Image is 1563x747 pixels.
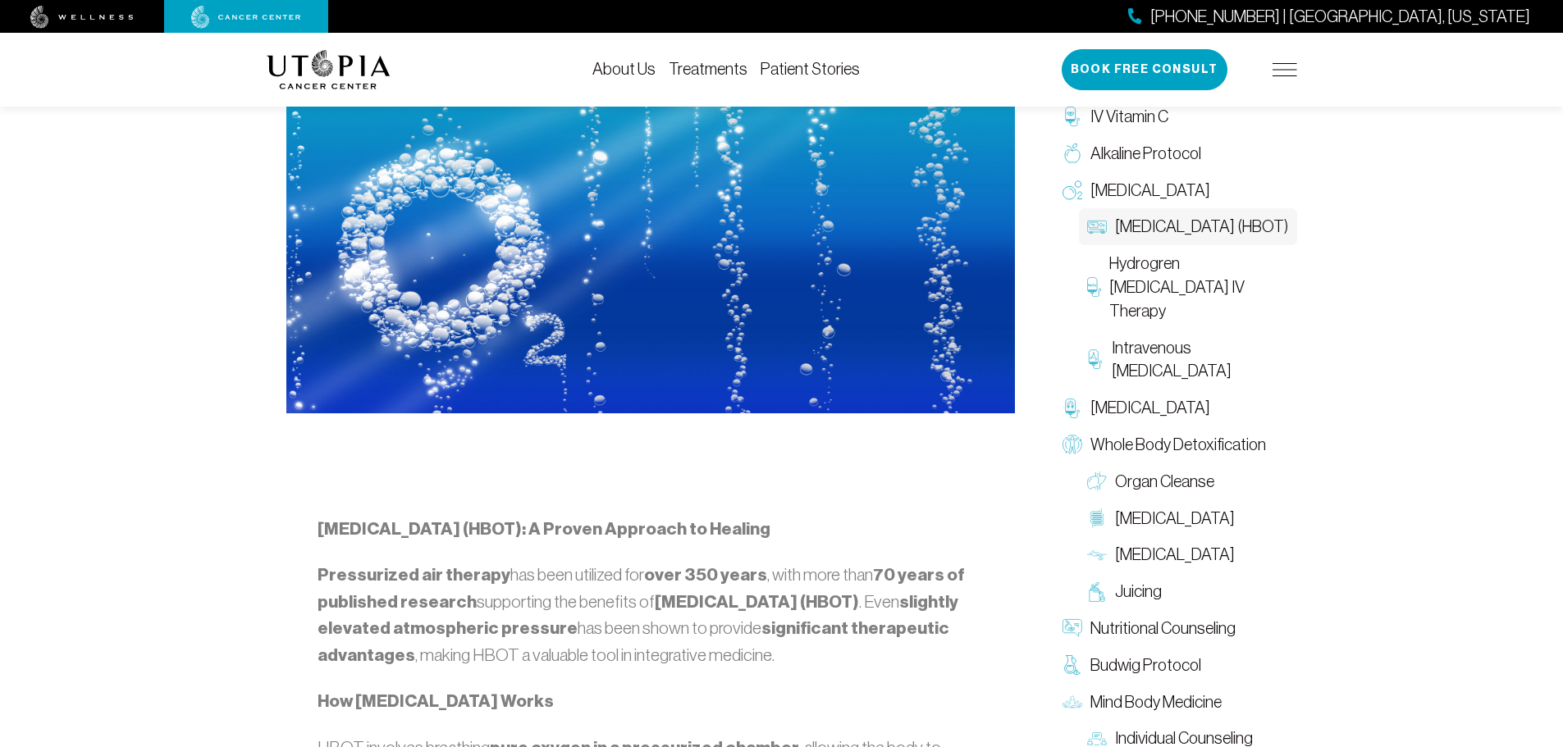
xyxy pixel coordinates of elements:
[1062,49,1227,90] button: Book Free Consult
[1115,580,1162,604] span: Juicing
[1063,107,1082,126] img: IV Vitamin C
[1054,426,1297,463] a: Whole Body Detoxification
[1087,349,1104,369] img: Intravenous Ozone Therapy
[318,564,510,585] strong: Pressurized air therapy
[644,564,767,585] strong: over 350 years
[1063,180,1082,200] img: Oxygen Therapy
[1063,618,1082,638] img: Nutritional Counseling
[318,564,965,613] strong: 70 years of published research
[1090,654,1201,677] span: Budwig Protocol
[318,617,949,666] strong: significant therapeutic advantages
[1063,143,1082,163] img: Alkaline Protocol
[761,60,860,78] a: Patient Stories
[1054,684,1297,721] a: Mind Body Medicine
[1273,63,1297,76] img: icon-hamburger
[1054,647,1297,684] a: Budwig Protocol
[669,60,747,78] a: Treatments
[1063,692,1082,712] img: Mind Body Medicine
[1054,389,1297,426] a: [MEDICAL_DATA]
[592,60,656,78] a: About Us
[1063,435,1082,454] img: Whole Body Detoxification
[267,50,391,89] img: logo
[1090,179,1210,203] span: [MEDICAL_DATA]
[1079,245,1297,329] a: Hydrogren [MEDICAL_DATA] IV Therapy
[1079,330,1297,390] a: Intravenous [MEDICAL_DATA]
[1115,470,1214,494] span: Organ Cleanse
[1090,433,1266,457] span: Whole Body Detoxification
[1090,396,1210,420] span: [MEDICAL_DATA]
[1112,336,1288,384] span: Intravenous [MEDICAL_DATA]
[1079,536,1297,573] a: [MEDICAL_DATA]
[655,591,859,613] strong: [MEDICAL_DATA] (HBOT)
[1063,655,1082,675] img: Budwig Protocol
[1115,543,1235,567] span: [MEDICAL_DATA]
[1087,277,1101,297] img: Hydrogren Peroxide IV Therapy
[1115,215,1288,239] span: [MEDICAL_DATA] (HBOT)
[1079,573,1297,610] a: Juicing
[318,518,770,540] strong: [MEDICAL_DATA] (HBOT): A Proven Approach to Healing
[1087,582,1107,602] img: Juicing
[1054,172,1297,209] a: [MEDICAL_DATA]
[191,6,301,29] img: cancer center
[1054,98,1297,135] a: IV Vitamin C
[1150,5,1530,29] span: [PHONE_NUMBER] | [GEOGRAPHIC_DATA], [US_STATE]
[318,562,984,668] p: has been utilized for , with more than supporting the benefits of . Even has been shown to provid...
[1054,610,1297,647] a: Nutritional Counseling
[1090,142,1201,166] span: Alkaline Protocol
[1128,5,1530,29] a: [PHONE_NUMBER] | [GEOGRAPHIC_DATA], [US_STATE]
[1063,399,1082,418] img: Chelation Therapy
[1079,463,1297,500] a: Organ Cleanse
[30,6,134,29] img: wellness
[1087,545,1107,565] img: Lymphatic Massage
[1079,208,1297,245] a: [MEDICAL_DATA] (HBOT)
[1087,508,1107,528] img: Colon Therapy
[1090,617,1236,640] span: Nutritional Counseling
[1090,105,1168,129] span: IV Vitamin C
[1109,252,1289,322] span: Hydrogren [MEDICAL_DATA] IV Therapy
[1054,135,1297,172] a: Alkaline Protocol
[1115,507,1235,531] span: [MEDICAL_DATA]
[1090,690,1222,714] span: Mind Body Medicine
[1087,471,1107,491] img: Organ Cleanse
[1087,217,1107,237] img: Hyperbaric Oxygen Therapy (HBOT)
[1079,500,1297,537] a: [MEDICAL_DATA]
[318,690,554,712] strong: How [MEDICAL_DATA] Works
